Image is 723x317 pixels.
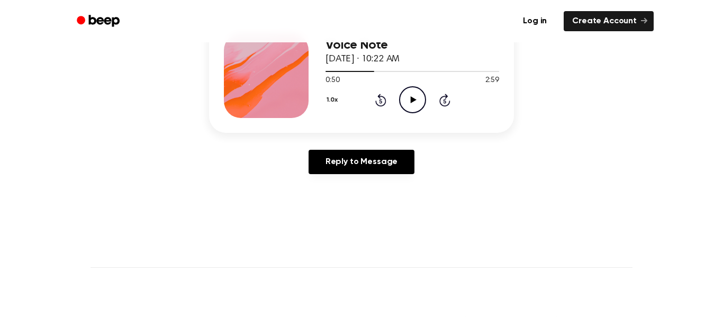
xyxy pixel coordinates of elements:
span: 0:50 [326,75,339,86]
a: Beep [69,11,129,32]
a: Log in [512,9,557,33]
span: [DATE] · 10:22 AM [326,55,400,64]
h3: Voice Note [326,38,499,52]
a: Reply to Message [309,150,414,174]
button: 1.0x [326,91,341,109]
span: 2:59 [485,75,499,86]
a: Create Account [564,11,654,31]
